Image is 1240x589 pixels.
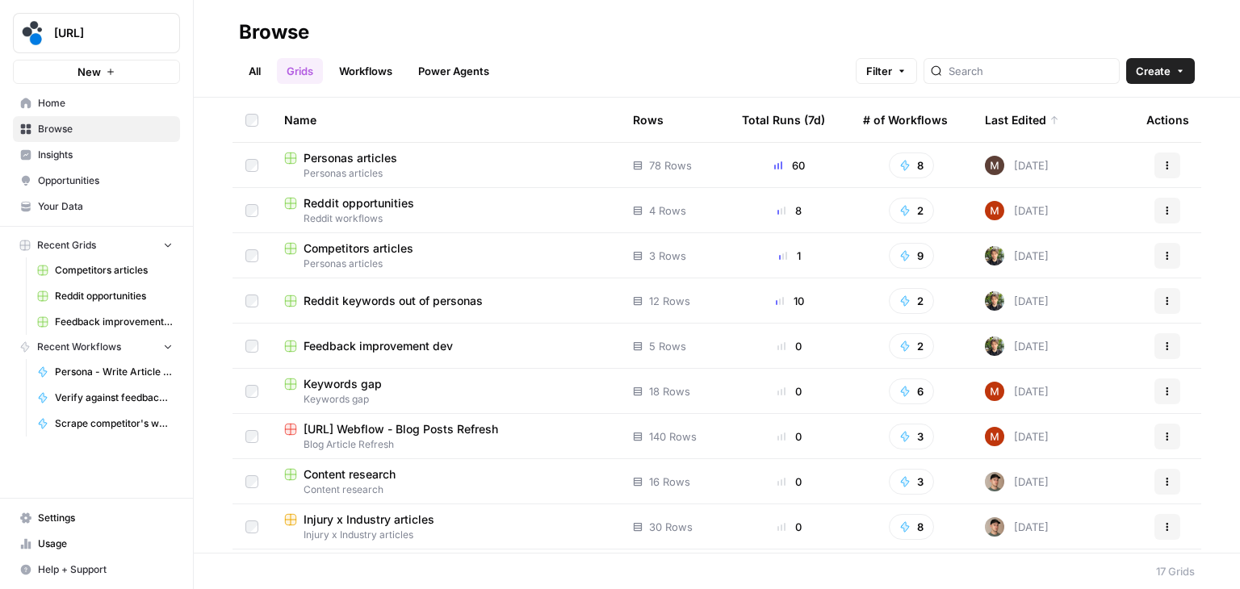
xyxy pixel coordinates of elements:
[863,98,948,142] div: # of Workflows
[985,517,1004,537] img: bpsmmg7ns9rlz03fz0nd196eddmi
[985,156,1049,175] div: [DATE]
[284,392,607,407] span: Keywords gap
[284,338,607,354] a: Feedback improvement dev
[13,233,180,257] button: Recent Grids
[889,288,934,314] button: 2
[985,156,1004,175] img: me7fa68ukemc78uw3j6a3hsqd9nn
[38,562,173,577] span: Help + Support
[742,428,837,445] div: 0
[304,150,397,166] span: Personas articles
[284,240,607,271] a: Competitors articlesPersonas articles
[284,293,607,309] a: Reddit keywords out of personas
[38,96,173,111] span: Home
[304,293,483,309] span: Reddit keywords out of personas
[13,142,180,168] a: Insights
[742,98,825,142] div: Total Runs (7d)
[30,385,180,411] a: Verify against feedback - dev
[13,60,180,84] button: New
[284,257,607,271] span: Personas articles
[985,201,1049,220] div: [DATE]
[985,472,1004,491] img: bpsmmg7ns9rlz03fz0nd196eddmi
[284,211,607,226] span: Reddit workflows
[856,58,917,84] button: Filter
[284,150,607,181] a: Personas articlesPersonas articles
[985,336,1049,356] div: [DATE]
[985,382,1049,401] div: [DATE]
[866,63,892,79] span: Filter
[38,173,173,188] span: Opportunities
[13,194,180,219] a: Your Data
[649,203,686,219] span: 4 Rows
[38,122,173,136] span: Browse
[304,512,434,528] span: Injury x Industry articles
[304,240,413,257] span: Competitors articles
[889,424,934,449] button: 3
[55,416,173,431] span: Scrape competitor's website
[889,152,934,178] button: 8
[742,519,837,535] div: 0
[13,505,180,531] a: Settings
[284,437,607,452] span: Blog Article Refresh
[13,335,180,359] button: Recent Workflows
[985,291,1049,311] div: [DATE]
[239,58,270,84] a: All
[949,63,1112,79] input: Search
[55,391,173,405] span: Verify against feedback - dev
[742,383,837,399] div: 0
[304,376,382,392] span: Keywords gap
[13,13,180,53] button: Workspace: spot.ai
[889,514,934,540] button: 8
[985,291,1004,311] img: s6gu7g536aa92dsqocx7pqvq9a9o
[54,25,152,41] span: [URL]
[38,537,173,551] span: Usage
[304,421,498,437] span: [URL] Webflow - Blog Posts Refresh
[284,528,607,542] span: Injury x Industry articles
[277,58,323,84] a: Grids
[38,148,173,162] span: Insights
[304,466,396,482] span: Content research
[30,257,180,283] a: Competitors articles
[649,519,693,535] span: 30 Rows
[889,333,934,359] button: 2
[284,166,607,181] span: Personas articles
[649,428,697,445] span: 140 Rows
[38,511,173,525] span: Settings
[742,157,837,173] div: 60
[985,98,1059,142] div: Last Edited
[889,469,934,495] button: 3
[284,376,607,407] a: Keywords gapKeywords gap
[284,466,607,497] a: Content researchContent research
[329,58,402,84] a: Workflows
[889,243,934,269] button: 9
[742,203,837,219] div: 8
[13,557,180,583] button: Help + Support
[985,336,1004,356] img: s6gu7g536aa92dsqocx7pqvq9a9o
[1156,563,1195,579] div: 17 Grids
[30,359,180,385] a: Persona - Write Article Content Brief
[1136,63,1171,79] span: Create
[649,338,686,354] span: 5 Rows
[284,421,607,452] a: [URL] Webflow - Blog Posts RefreshBlog Article Refresh
[37,238,96,253] span: Recent Grids
[985,201,1004,220] img: vrw3c2i85bxreej33hwq2s6ci9t1
[284,482,607,497] span: Content research
[30,411,180,437] a: Scrape competitor's website
[985,427,1004,446] img: vrw3c2i85bxreej33hwq2s6ci9t1
[985,472,1049,491] div: [DATE]
[13,90,180,116] a: Home
[985,517,1049,537] div: [DATE]
[304,195,414,211] span: Reddit opportunities
[19,19,48,48] img: spot.ai Logo
[985,382,1004,401] img: vrw3c2i85bxreej33hwq2s6ci9t1
[742,474,837,490] div: 0
[649,248,686,264] span: 3 Rows
[55,315,173,329] span: Feedback improvement dev
[284,98,607,142] div: Name
[889,378,934,404] button: 6
[649,383,690,399] span: 18 Rows
[742,338,837,354] div: 0
[55,263,173,278] span: Competitors articles
[284,512,607,542] a: Injury x Industry articlesInjury x Industry articles
[38,199,173,214] span: Your Data
[37,340,121,354] span: Recent Workflows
